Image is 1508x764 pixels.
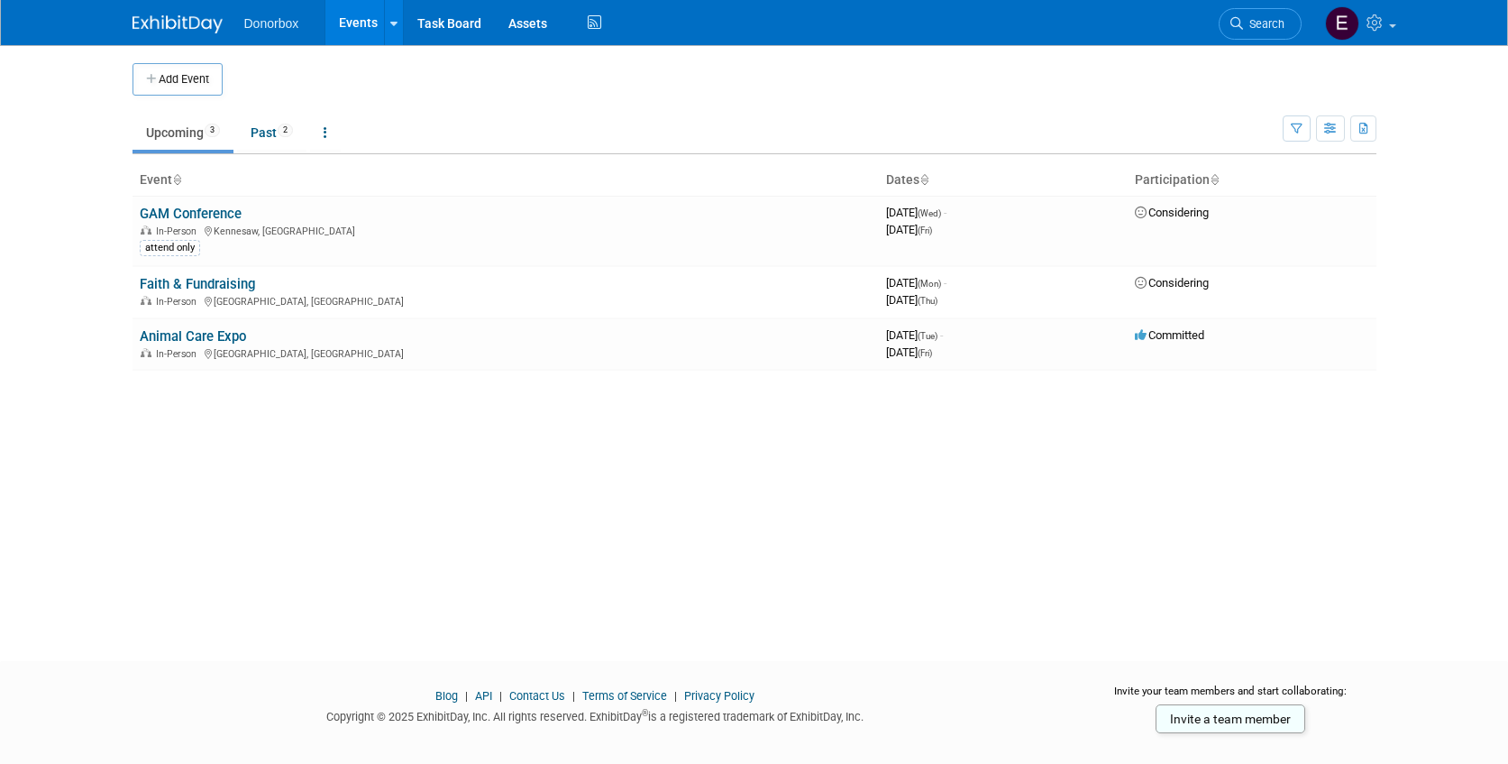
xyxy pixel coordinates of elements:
span: | [568,689,580,703]
img: In-Person Event [141,296,151,305]
a: API [475,689,492,703]
span: (Thu) [918,296,937,306]
th: Dates [879,165,1128,196]
span: Committed [1135,328,1204,342]
div: [GEOGRAPHIC_DATA], [GEOGRAPHIC_DATA] [140,345,872,360]
span: (Wed) [918,208,941,218]
span: [DATE] [886,293,937,307]
a: Invite a team member [1156,704,1305,733]
div: attend only [140,240,200,256]
span: - [944,206,946,219]
a: GAM Conference [140,206,242,222]
span: 3 [205,124,220,137]
span: Considering [1135,206,1209,219]
button: Add Event [133,63,223,96]
div: Copyright © 2025 ExhibitDay, Inc. All rights reserved. ExhibitDay is a registered trademark of Ex... [133,704,1059,725]
a: Search [1219,8,1302,40]
span: 2 [278,124,293,137]
a: Faith & Fundraising [140,276,255,292]
a: Sort by Participation Type [1210,172,1219,187]
span: (Fri) [918,348,932,358]
span: In-Person [156,348,202,360]
img: In-Person Event [141,226,151,235]
a: Contact Us [509,689,565,703]
img: In-Person Event [141,348,151,357]
span: [DATE] [886,328,943,342]
div: Invite your team members and start collaborating: [1085,684,1376,711]
a: Terms of Service [582,689,667,703]
th: Participation [1128,165,1376,196]
span: (Tue) [918,331,937,341]
a: Upcoming3 [133,115,233,150]
span: [DATE] [886,345,932,359]
span: In-Person [156,296,202,308]
span: Donorbox [244,16,299,31]
img: Emily Sanders [1325,6,1359,41]
span: (Fri) [918,226,932,235]
span: [DATE] [886,276,946,290]
a: Privacy Policy [684,689,754,703]
span: (Mon) [918,279,941,289]
span: Search [1243,17,1284,31]
span: [DATE] [886,223,932,236]
sup: ® [642,708,648,718]
a: Animal Care Expo [140,328,246,345]
a: Sort by Start Date [919,172,928,187]
span: [DATE] [886,206,946,219]
a: Blog [435,689,458,703]
div: [GEOGRAPHIC_DATA], [GEOGRAPHIC_DATA] [140,293,872,308]
span: - [940,328,943,342]
div: Kennesaw, [GEOGRAPHIC_DATA] [140,223,872,237]
span: | [495,689,507,703]
span: Considering [1135,276,1209,290]
th: Event [133,165,879,196]
a: Sort by Event Name [172,172,181,187]
span: In-Person [156,226,202,237]
img: ExhibitDay [133,15,223,33]
a: Past2 [237,115,306,150]
span: | [670,689,681,703]
span: | [461,689,472,703]
span: - [944,276,946,290]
